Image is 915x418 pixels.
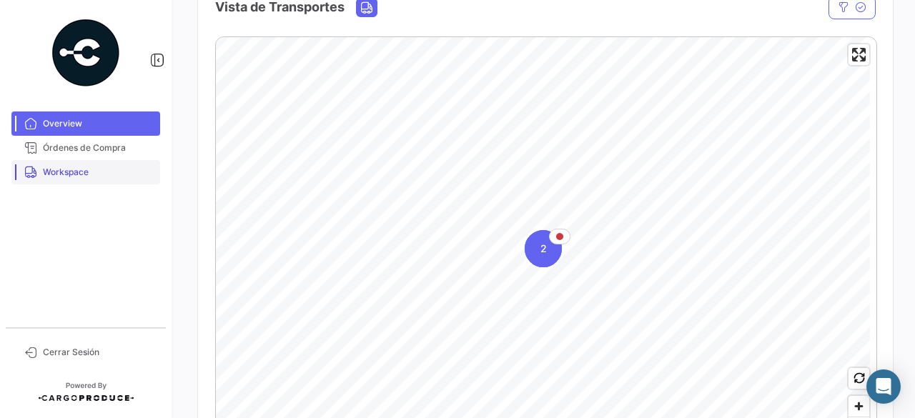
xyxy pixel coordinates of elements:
[11,136,160,160] a: Órdenes de Compra
[540,242,547,256] span: 2
[43,117,154,130] span: Overview
[525,230,562,267] div: Map marker
[866,369,901,404] div: Abrir Intercom Messenger
[11,160,160,184] a: Workspace
[11,111,160,136] a: Overview
[43,166,154,179] span: Workspace
[849,44,869,65] button: Enter fullscreen
[849,396,869,417] button: Zoom in
[43,346,154,359] span: Cerrar Sesión
[50,17,122,89] img: powered-by.png
[43,141,154,154] span: Órdenes de Compra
